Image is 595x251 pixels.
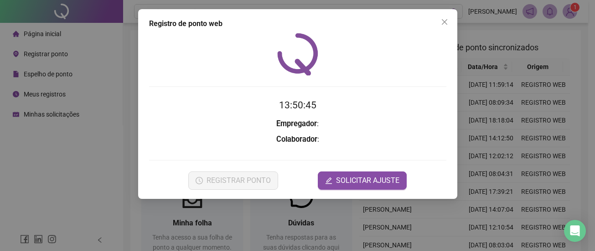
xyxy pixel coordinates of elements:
div: Registro de ponto web [149,18,446,29]
span: SOLICITAR AJUSTE [336,175,399,186]
div: Open Intercom Messenger [564,220,586,242]
span: close [441,18,448,26]
button: Close [437,15,452,29]
button: REGISTRAR PONTO [188,171,278,190]
h3: : [149,134,446,145]
h3: : [149,118,446,130]
strong: Empregador [276,119,317,128]
strong: Colaborador [276,135,317,144]
span: edit [325,177,332,184]
time: 13:50:45 [279,100,316,111]
button: editSOLICITAR AJUSTE [318,171,407,190]
img: QRPoint [277,33,318,75]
